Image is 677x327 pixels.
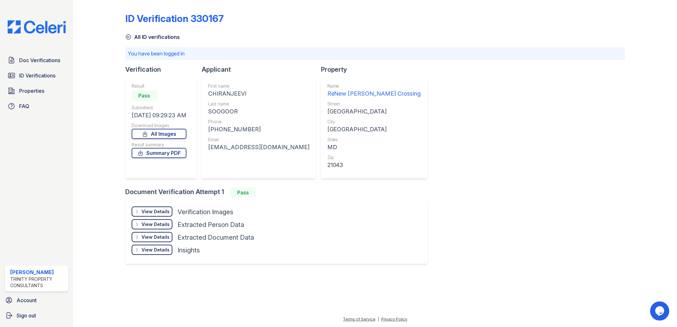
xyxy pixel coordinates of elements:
div: 21043 [327,161,421,170]
div: Name [327,83,421,89]
span: ID Verifications [19,72,55,79]
span: Doc Verifications [19,56,60,64]
a: FAQ [5,100,68,113]
div: SOOGOOR [208,107,309,116]
a: Summary PDF [132,148,186,158]
a: Account [3,294,71,307]
div: Property [321,65,433,74]
div: | [378,317,379,322]
div: Verification [125,65,202,74]
div: [DATE] 09:29:23 AM [132,111,186,120]
div: Email [208,136,309,143]
div: [PHONE_NUMBER] [208,125,309,134]
div: Street [327,101,421,107]
div: Result summary [132,142,186,148]
a: Privacy Policy [381,317,407,322]
div: View Details [142,234,170,240]
div: Trinity Property Consultants [10,276,66,289]
div: Download Images [132,122,186,129]
div: Pass [230,187,256,198]
div: [GEOGRAPHIC_DATA] [327,125,421,134]
div: [PERSON_NAME] [10,268,66,276]
div: [GEOGRAPHIC_DATA] [327,107,421,116]
div: [EMAIL_ADDRESS][DOMAIN_NAME] [208,143,309,152]
span: Account [17,296,37,304]
span: Properties [19,87,44,95]
div: ReNew [PERSON_NAME] Crossing [327,89,421,98]
p: You have been logged in [128,50,623,57]
div: Submitted [132,105,186,111]
iframe: chat widget [650,302,671,321]
span: FAQ [19,102,29,110]
div: Last name [208,101,309,107]
span: Sign out [17,312,36,319]
div: Pass [132,91,157,101]
div: First name [208,83,309,89]
a: Properties [5,84,68,97]
img: CE_Logo_Blue-a8612792a0a2168367f1c8372b55b34899dd931a85d93a1a3d3e32e68fde9ad4.png [3,20,71,33]
div: View Details [142,247,170,253]
div: Phone [208,119,309,125]
div: Extracted Person Data [178,220,244,229]
div: Insights [178,246,200,255]
a: Doc Verifications [5,54,68,67]
div: View Details [142,208,170,215]
div: Applicant [202,65,321,74]
a: Sign out [3,309,71,322]
div: Result [132,83,186,89]
div: CHIRANJEEVI [208,89,309,98]
div: MD [327,143,421,152]
div: Document Verification Attempt 1 [125,187,433,198]
div: Zip [327,154,421,161]
a: Terms of Service [343,317,375,322]
div: City [327,119,421,125]
div: State [327,136,421,143]
a: Name ReNew [PERSON_NAME] Crossing [327,83,421,98]
a: All ID verifications [125,33,180,41]
a: All Images [132,129,186,139]
div: Verification Images [178,207,233,216]
div: ID Verification 330167 [125,13,224,24]
div: View Details [142,221,170,228]
a: ID Verifications [5,69,68,82]
div: Extracted Document Data [178,233,254,242]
